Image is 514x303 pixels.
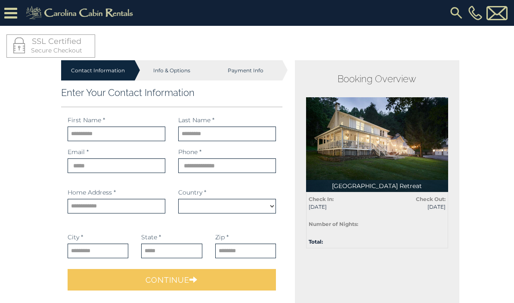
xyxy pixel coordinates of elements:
[178,188,206,197] label: Country *
[68,116,105,124] label: First Name *
[13,37,25,53] img: LOCKICON1.png
[306,73,448,84] h2: Booking Overview
[306,97,448,192] img: 1723492991_thumbnail.jpeg
[178,116,214,124] label: Last Name *
[61,87,282,98] h3: Enter Your Contact Information
[68,269,276,291] button: Continue
[215,233,229,241] label: Zip *
[22,4,140,22] img: Khaki-logo.png
[68,188,116,197] label: Home Address *
[416,196,446,202] strong: Check Out:
[141,233,161,241] label: State *
[309,238,323,245] strong: Total:
[13,37,88,46] h4: SSL Certified
[178,148,201,156] label: Phone *
[309,196,334,202] strong: Check In:
[309,203,371,210] span: [DATE]
[449,5,464,21] img: search-regular.svg
[466,6,484,20] a: [PHONE_NUMBER]
[309,221,358,227] strong: Number of Nights:
[384,203,446,210] span: [DATE]
[68,148,89,156] label: Email *
[68,233,83,241] label: City *
[13,46,88,55] p: Secure Checkout
[306,180,448,192] p: [GEOGRAPHIC_DATA] Retreat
